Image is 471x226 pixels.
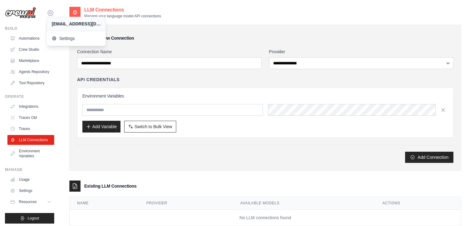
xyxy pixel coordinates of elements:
[405,152,453,163] button: Add Connection
[7,33,54,43] a: Automations
[7,197,54,207] button: Resources
[5,7,36,19] img: Logo
[7,113,54,123] a: Traces Old
[28,216,39,221] span: Logout
[7,56,54,66] a: Marketplace
[7,78,54,88] a: Tool Repository
[77,49,262,55] label: Connection Name
[82,93,448,99] h3: Environment Variables
[7,175,54,185] a: Usage
[47,32,106,45] a: Settings
[134,124,172,130] span: Switch to Bulk View
[82,121,120,133] button: Add Variable
[5,167,54,172] div: Manage
[84,183,137,189] h3: Existing LLM Connections
[19,199,37,204] span: Resources
[84,6,161,14] h2: LLM Connections
[124,121,176,133] button: Switch to Bulk View
[70,197,139,210] th: Name
[52,21,101,27] div: [EMAIL_ADDRESS][DOMAIN_NAME]
[84,14,161,19] p: Manage your language model API connections
[7,146,54,161] a: Environment Variables
[7,67,54,77] a: Agents Repository
[233,197,375,210] th: Available Models
[52,35,101,41] span: Settings
[5,94,54,99] div: Operate
[269,49,454,55] label: Provider
[7,124,54,134] a: Traces
[5,213,54,224] button: Logout
[375,197,461,210] th: Actions
[7,135,54,145] a: LLM Connections
[5,26,54,31] div: Build
[7,45,54,54] a: Crew Studio
[92,35,134,41] h3: Add New Connection
[7,186,54,196] a: Settings
[70,210,461,226] td: No LLM connections found
[7,102,54,111] a: Integrations
[77,76,120,83] h4: API Credentials
[139,197,233,210] th: Provider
